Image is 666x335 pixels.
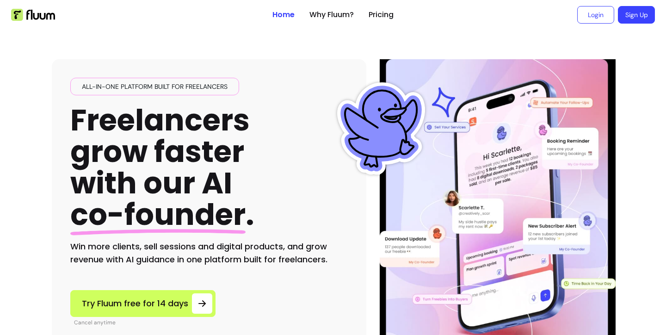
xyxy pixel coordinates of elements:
span: All-in-one platform built for freelancers [78,82,231,91]
span: Try Fluum free for 14 days [82,297,188,310]
a: Home [272,9,295,20]
img: Fluum Logo [11,9,55,21]
h1: Freelancers grow faster with our AI . [70,105,254,231]
a: Try Fluum free for 14 days [70,290,216,317]
a: Pricing [369,9,394,20]
a: Why Fluum? [309,9,354,20]
h2: Win more clients, sell sessions and digital products, and grow revenue with AI guidance in one pl... [70,240,348,266]
p: Cancel anytime [74,319,216,326]
img: Fluum Duck sticker [335,82,427,175]
a: Sign Up [618,6,655,24]
span: co-founder [70,194,246,235]
a: Login [577,6,614,24]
